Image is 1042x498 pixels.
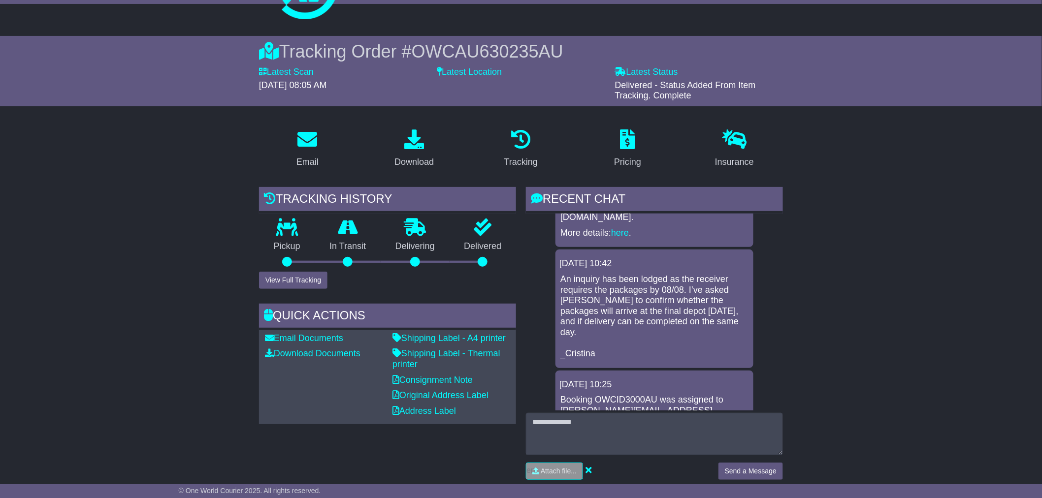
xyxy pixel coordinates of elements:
[392,333,506,343] a: Shipping Label - A4 printer
[392,375,473,385] a: Consignment Note
[179,487,321,495] span: © One World Courier 2025. All rights reserved.
[392,348,500,369] a: Shipping Label - Thermal printer
[265,348,360,358] a: Download Documents
[504,156,538,169] div: Tracking
[290,126,325,172] a: Email
[560,228,749,239] p: More details: .
[265,333,343,343] a: Email Documents
[388,126,440,172] a: Download
[259,304,516,330] div: Quick Actions
[259,241,315,252] p: Pickup
[709,126,760,172] a: Insurance
[560,395,749,427] p: Booking OWCID3000AU was assigned to [PERSON_NAME][EMAIL_ADDRESS][DOMAIN_NAME].
[611,228,629,238] a: here
[259,187,516,214] div: Tracking history
[381,241,450,252] p: Delivering
[450,241,517,252] p: Delivered
[392,390,488,400] a: Original Address Label
[259,272,327,289] button: View Full Tracking
[715,156,754,169] div: Insurance
[559,379,749,390] div: [DATE] 10:25
[608,126,648,172] a: Pricing
[559,258,749,269] div: [DATE] 10:42
[259,67,314,78] label: Latest Scan
[560,274,749,359] p: An inquiry has been lodged as the receiver requires the packages by 08/08. I’ve asked [PERSON_NAM...
[315,241,381,252] p: In Transit
[392,406,456,416] a: Address Label
[394,156,434,169] div: Download
[526,187,783,214] div: RECENT CHAT
[296,156,319,169] div: Email
[718,463,783,480] button: Send a Message
[259,41,783,62] div: Tracking Order #
[615,80,756,101] span: Delivered - Status Added From Item Tracking. Complete
[614,156,641,169] div: Pricing
[412,41,563,62] span: OWCAU630235AU
[615,67,678,78] label: Latest Status
[498,126,544,172] a: Tracking
[259,80,327,90] span: [DATE] 08:05 AM
[437,67,502,78] label: Latest Location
